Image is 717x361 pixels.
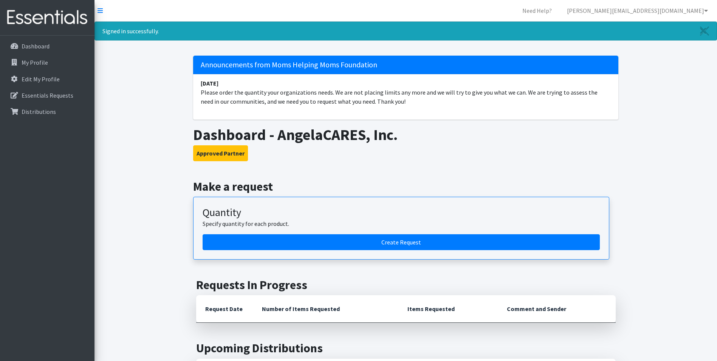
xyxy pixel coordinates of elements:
h5: Announcements from Moms Helping Moms Foundation [193,56,618,74]
li: Please order the quantity your organizations needs. We are not placing limits any more and we wil... [193,74,618,110]
h2: Upcoming Distributions [196,341,616,355]
th: Items Requested [398,295,498,323]
h1: Dashboard - AngelaCARES, Inc. [193,126,618,144]
a: Create a request by quantity [203,234,600,250]
h2: Make a request [193,179,618,194]
p: My Profile [22,59,48,66]
a: Edit My Profile [3,72,91,87]
a: Distributions [3,104,91,119]
h2: Requests In Progress [196,278,616,292]
p: Edit My Profile [22,75,60,83]
button: Approved Partner [193,145,248,161]
a: [PERSON_NAME][EMAIL_ADDRESS][DOMAIN_NAME] [561,3,714,18]
a: Close [692,22,717,40]
a: My Profile [3,55,91,70]
a: Essentials Requests [3,88,91,103]
th: Number of Items Requested [253,295,399,323]
p: Distributions [22,108,56,115]
strong: [DATE] [201,79,218,87]
p: Specify quantity for each product. [203,219,600,228]
th: Comment and Sender [498,295,615,323]
h3: Quantity [203,206,600,219]
div: Signed in successfully. [94,22,717,40]
a: Need Help? [516,3,558,18]
p: Dashboard [22,42,50,50]
img: HumanEssentials [3,5,91,30]
th: Request Date [196,295,253,323]
p: Essentials Requests [22,92,73,99]
a: Dashboard [3,39,91,54]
